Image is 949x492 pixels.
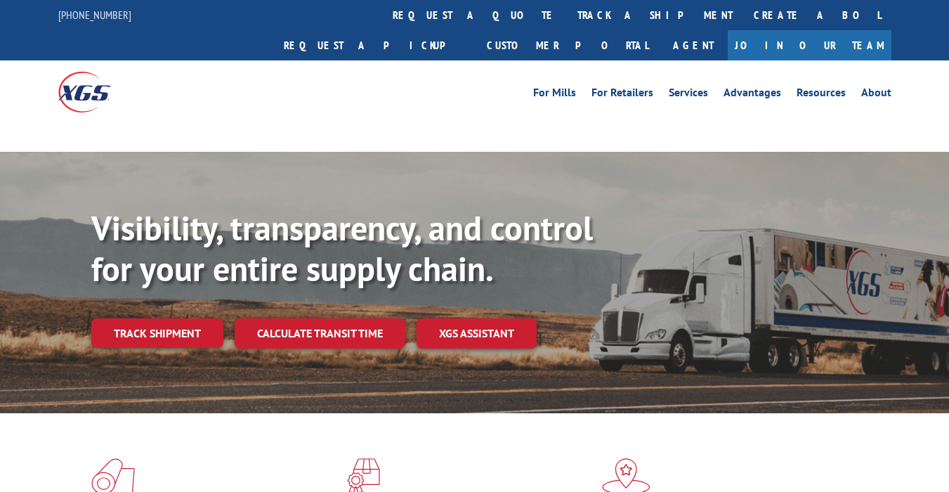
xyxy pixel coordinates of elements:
a: Resources [797,87,846,103]
a: Agent [659,30,728,60]
a: Request a pickup [273,30,476,60]
a: Customer Portal [476,30,659,60]
a: Join Our Team [728,30,891,60]
a: For Mills [533,87,576,103]
a: Track shipment [91,318,223,348]
a: Advantages [724,87,781,103]
a: Calculate transit time [235,318,405,349]
a: Services [669,87,708,103]
b: Visibility, transparency, and control for your entire supply chain. [91,206,593,290]
a: About [861,87,891,103]
a: For Retailers [591,87,653,103]
a: XGS ASSISTANT [417,318,537,349]
a: [PHONE_NUMBER] [58,8,131,22]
